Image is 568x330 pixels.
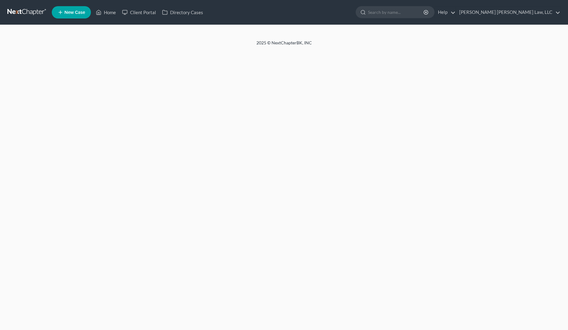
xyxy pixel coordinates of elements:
a: Client Portal [119,7,159,18]
input: Search by name... [368,6,424,18]
a: Home [93,7,119,18]
a: Help [435,7,456,18]
a: Directory Cases [159,7,206,18]
a: [PERSON_NAME] [PERSON_NAME] Law, LLC [456,7,560,18]
span: New Case [64,10,85,15]
div: 2025 © NextChapterBK, INC [108,40,460,51]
